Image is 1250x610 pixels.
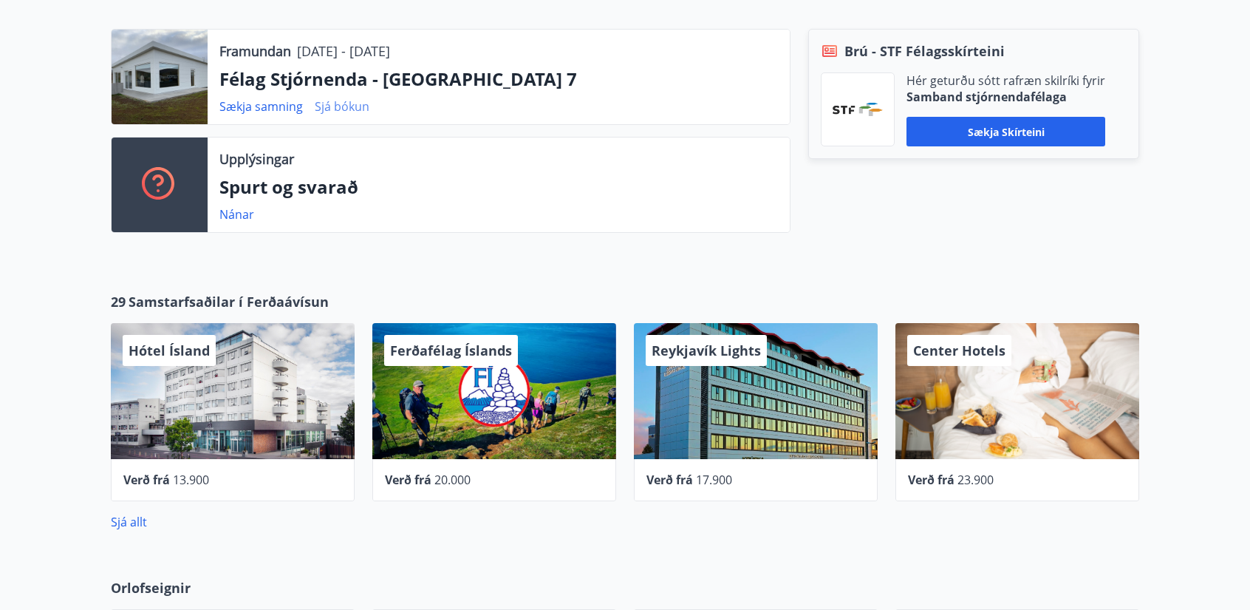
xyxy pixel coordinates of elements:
[129,342,210,359] span: Hótel Ísland
[173,472,209,488] span: 13.900
[696,472,732,488] span: 17.900
[390,342,512,359] span: Ferðafélag Íslands
[646,472,693,488] span: Verð frá
[833,103,883,116] img: vjCaq2fThgY3EUYqSgpjEiBg6WP39ov69hlhuPVN.png
[957,472,994,488] span: 23.900
[844,41,1005,61] span: Brú - STF Félagsskírteini
[111,578,191,597] span: Orlofseignir
[908,472,954,488] span: Verð frá
[219,67,778,92] p: Félag Stjórnenda - [GEOGRAPHIC_DATA] 7
[906,89,1105,105] p: Samband stjórnendafélaga
[315,98,369,115] a: Sjá bókun
[385,472,431,488] span: Verð frá
[434,472,471,488] span: 20.000
[652,342,761,359] span: Reykjavík Lights
[111,514,147,530] a: Sjá allt
[219,98,303,115] a: Sækja samning
[297,41,390,61] p: [DATE] - [DATE]
[219,174,778,200] p: Spurt og svarað
[906,72,1105,89] p: Hér geturðu sótt rafræn skilríki fyrir
[906,117,1105,146] button: Sækja skírteini
[219,149,294,169] p: Upplýsingar
[123,472,170,488] span: Verð frá
[219,206,254,223] a: Nánar
[129,292,329,311] span: Samstarfsaðilar í Ferðaávísun
[913,342,1005,359] span: Center Hotels
[111,292,126,311] span: 29
[219,41,291,61] p: Framundan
